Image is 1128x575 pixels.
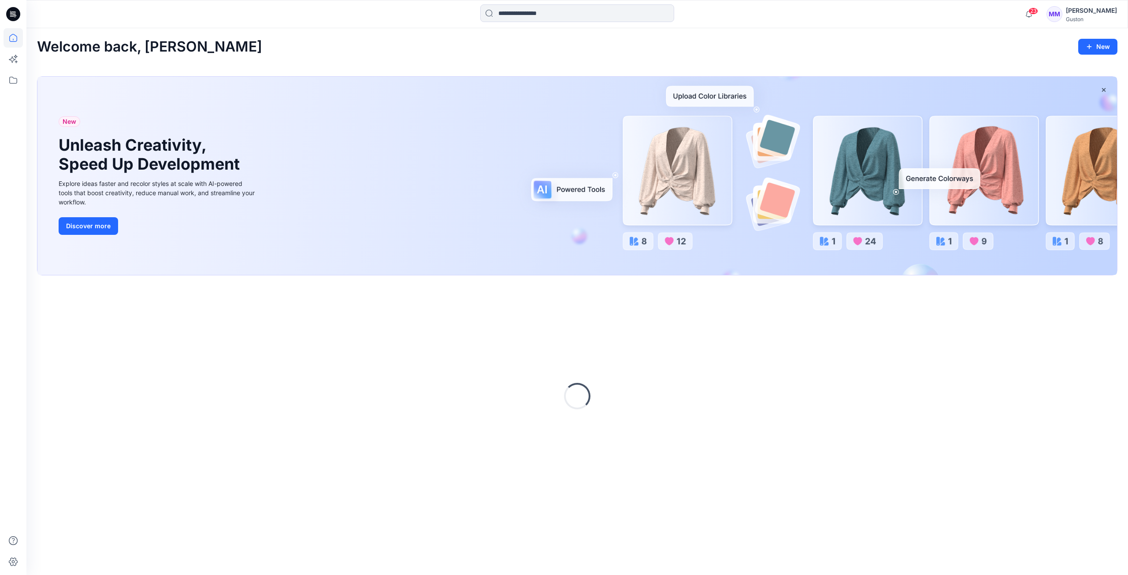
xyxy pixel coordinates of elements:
[59,179,257,207] div: Explore ideas faster and recolor styles at scale with AI-powered tools that boost creativity, red...
[59,217,257,235] a: Discover more
[1066,5,1117,16] div: [PERSON_NAME]
[59,217,118,235] button: Discover more
[1046,6,1062,22] div: MM
[59,136,244,174] h1: Unleash Creativity, Speed Up Development
[1078,39,1117,55] button: New
[1028,7,1038,15] span: 23
[1066,16,1117,22] div: Guston
[37,39,262,55] h2: Welcome back, [PERSON_NAME]
[63,116,76,127] span: New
